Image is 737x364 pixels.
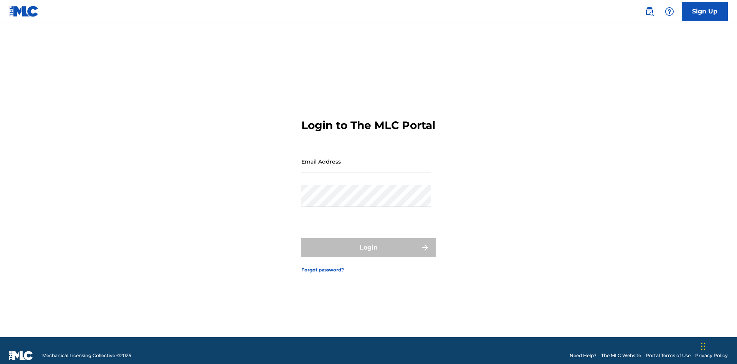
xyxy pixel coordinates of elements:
a: Forgot password? [301,266,344,273]
a: Need Help? [570,352,597,359]
iframe: Chat Widget [699,327,737,364]
a: Public Search [642,4,657,19]
div: Drag [701,335,706,358]
a: Privacy Policy [695,352,728,359]
a: The MLC Website [601,352,641,359]
span: Mechanical Licensing Collective © 2025 [42,352,131,359]
img: MLC Logo [9,6,39,17]
img: logo [9,351,33,360]
h3: Login to The MLC Portal [301,119,435,132]
div: Help [662,4,677,19]
a: Portal Terms of Use [646,352,691,359]
a: Sign Up [682,2,728,21]
img: help [665,7,674,16]
img: search [645,7,654,16]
